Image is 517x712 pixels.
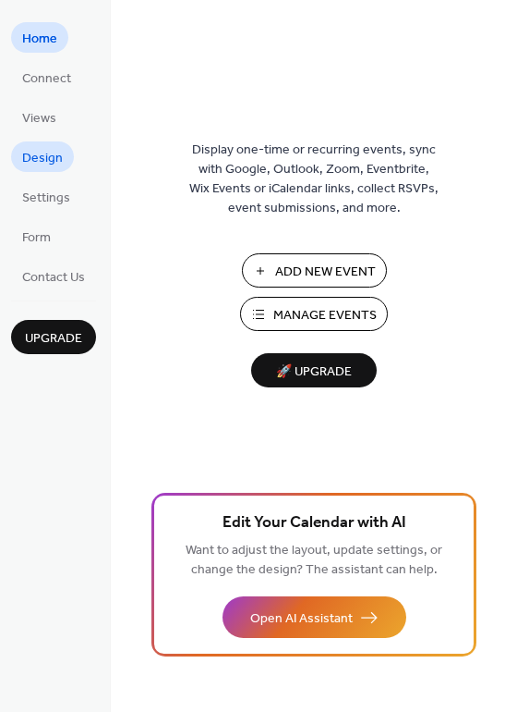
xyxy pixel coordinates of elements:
span: Views [22,109,56,129]
button: Manage Events [240,297,388,331]
span: Form [22,228,51,248]
span: Want to adjust the layout, update settings, or change the design? The assistant can help. [186,538,442,583]
button: Upgrade [11,320,96,354]
span: Open AI Assistant [250,609,353,629]
a: Design [11,141,74,172]
button: Add New Event [242,253,387,288]
span: 🚀 Upgrade [262,360,366,385]
span: Connect [22,69,71,89]
a: Home [11,22,68,53]
span: Manage Events [273,306,377,325]
button: 🚀 Upgrade [251,353,377,387]
span: Design [22,149,63,168]
a: Connect [11,62,82,92]
span: Display one-time or recurring events, sync with Google, Outlook, Zoom, Eventbrite, Wix Events or ... [189,141,439,218]
span: Edit Your Calendar with AI [222,510,406,536]
span: Contact Us [22,268,85,288]
button: Open AI Assistant [222,596,406,638]
a: Contact Us [11,261,96,291]
span: Add New Event [275,263,376,282]
a: Views [11,102,67,132]
span: Home [22,30,57,49]
a: Form [11,221,62,252]
span: Upgrade [25,329,82,349]
a: Settings [11,181,81,212]
span: Settings [22,189,70,208]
